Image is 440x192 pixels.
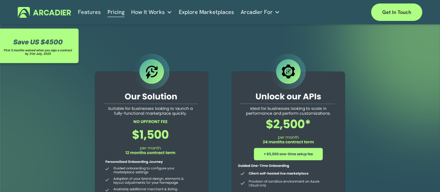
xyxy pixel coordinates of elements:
a: Get in touch [371,3,422,21]
a: folder dropdown [241,7,280,18]
span: Arcadier For [241,7,273,17]
span: How It Works [131,7,165,17]
a: Explore Marketplaces [179,7,234,18]
a: folder dropdown [131,7,172,18]
a: Features [78,7,101,18]
img: Arcadier [18,7,71,18]
a: Pricing [107,7,125,18]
